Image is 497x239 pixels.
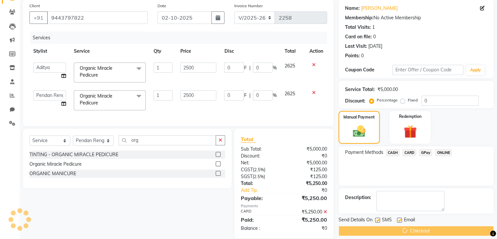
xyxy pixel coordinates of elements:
div: ₹0 [292,187,332,194]
th: Qty [150,44,176,59]
button: +91 [29,11,48,24]
a: x [98,72,101,78]
span: 2625 [284,91,295,97]
div: ₹5,000.00 [377,86,398,93]
div: ₹5,000.00 [284,146,332,153]
div: 1 [372,24,375,31]
div: 0 [361,52,364,59]
input: Search or Scan [119,135,216,145]
div: Discount: [236,153,284,159]
span: ONLINE [435,149,452,156]
div: Coupon Code [345,66,392,73]
div: Card on file: [345,33,372,40]
div: Discount: [345,98,365,104]
a: x [98,100,101,106]
div: ORGANIC MANICURE [29,170,76,177]
div: Total Visits: [345,24,371,31]
input: Enter Offer / Coupon Code [392,65,464,75]
label: Manual Payment [343,114,375,120]
div: Last Visit: [345,43,367,50]
span: Total [241,136,256,143]
div: Sub Total: [236,146,284,153]
div: ₹5,250.00 [284,216,332,224]
img: _gift.svg [400,123,421,140]
th: Disc [220,44,280,59]
span: F [244,64,246,71]
label: Invoice Number [234,3,263,9]
div: 0 [373,33,376,40]
a: Add Tip [236,187,292,194]
div: ₹5,000.00 [284,159,332,166]
a: [PERSON_NAME] [361,5,398,12]
label: Fixed [408,97,418,103]
th: Price [176,44,220,59]
label: Redemption [399,114,422,119]
div: Organic Miracle Pedicure [29,161,82,168]
div: Services [30,32,332,44]
div: CARD [236,209,284,215]
button: Apply [466,65,485,75]
span: GPay [419,149,432,156]
span: 2.5% [254,174,264,179]
div: ₹125.00 [284,173,332,180]
div: ₹0 [284,153,332,159]
span: | [249,64,250,71]
span: Payment Methods [345,149,383,156]
img: _cash.svg [349,124,369,138]
span: SMS [382,216,392,225]
th: Total [280,44,305,59]
div: Description: [345,194,371,201]
label: Percentage [377,97,398,103]
div: ₹5,250.00 [284,180,332,187]
div: Balance : [236,225,284,232]
span: F [244,92,246,99]
div: [DATE] [368,43,382,50]
span: CARD [402,149,416,156]
span: 2625 [284,63,295,69]
th: Service [70,44,150,59]
span: 2.5% [254,167,264,172]
span: Email [404,216,415,225]
div: ₹125.00 [284,166,332,173]
span: % [273,64,276,71]
span: CGST [241,167,253,173]
span: SGST [241,174,253,179]
th: Stylist [29,44,70,59]
div: ₹5,250.00 [284,194,332,202]
div: ₹0 [284,225,332,232]
div: ₹5,250.00 [284,209,332,215]
div: Net: [236,159,284,166]
div: No Active Membership [345,14,487,21]
div: Paid: [236,216,284,224]
span: Send Details On [339,216,373,225]
input: Search by Name/Mobile/Email/Code [47,11,148,24]
label: Date [157,3,166,9]
div: Payments [241,203,327,209]
div: Points: [345,52,360,59]
div: TINTING - ORGANIC MIRACLE PEDICURE [29,151,118,158]
th: Action [306,44,327,59]
span: CASH [386,149,400,156]
span: Organic Miracle Pedicure [80,93,112,106]
div: Name: [345,5,360,12]
div: ( ) [236,166,284,173]
label: Client [29,3,40,9]
span: % [273,92,276,99]
div: Payable: [236,194,284,202]
span: | [249,92,250,99]
div: Membership: [345,14,373,21]
span: Organic Miracle Pedicure [80,65,112,78]
div: Total: [236,180,284,187]
div: Service Total: [345,86,375,93]
div: ( ) [236,173,284,180]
